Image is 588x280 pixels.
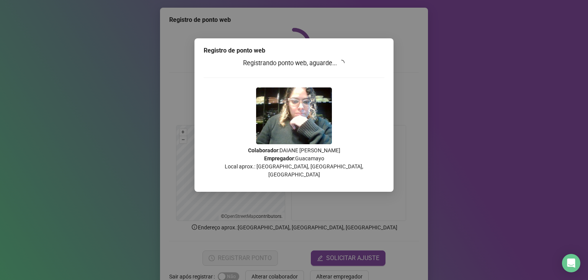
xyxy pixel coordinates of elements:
[204,58,384,68] h3: Registrando ponto web, aguarde...
[562,254,580,272] div: Open Intercom Messenger
[204,147,384,179] p: : DAIANE [PERSON_NAME] : Guacamayo Local aprox.: [GEOGRAPHIC_DATA], [GEOGRAPHIC_DATA], [GEOGRAPHI...
[338,60,345,66] span: loading
[204,46,384,55] div: Registro de ponto web
[264,155,294,161] strong: Empregador
[248,147,278,153] strong: Colaborador
[256,87,332,144] img: 2Q==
